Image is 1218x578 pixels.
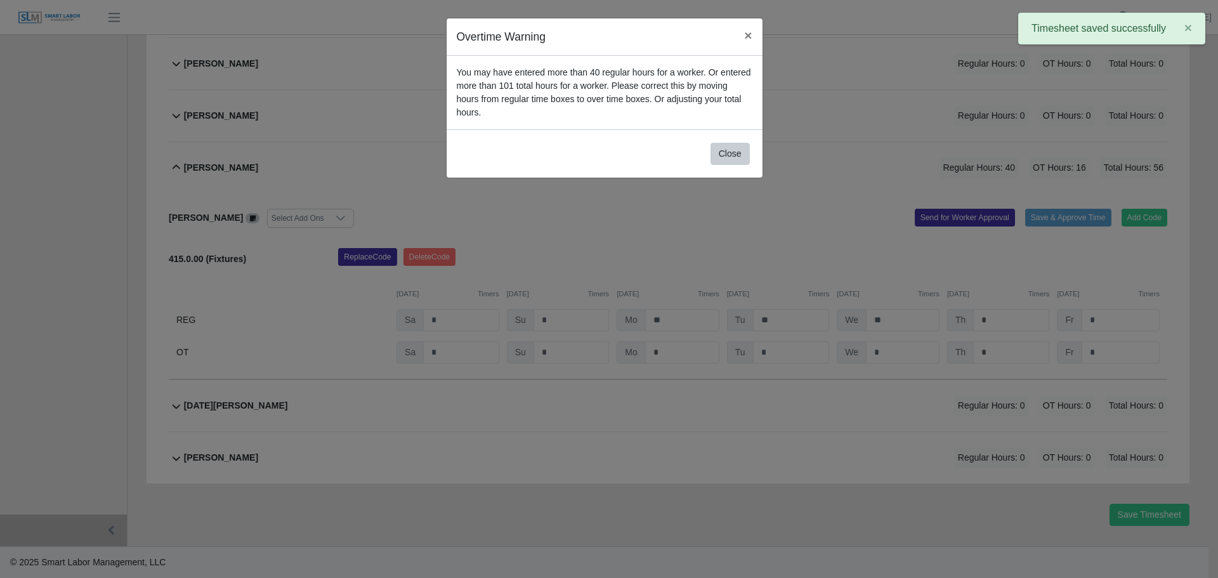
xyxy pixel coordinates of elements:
span: × [744,28,752,43]
button: Close [734,18,762,52]
div: Timesheet saved successfully [1018,13,1205,44]
h5: Overtime Warning [457,29,546,45]
span: × [1184,20,1192,35]
button: Close [710,143,750,165]
div: You may have entered more than 40 regular hours for a worker. Or entered more than 101 total hour... [447,56,763,129]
